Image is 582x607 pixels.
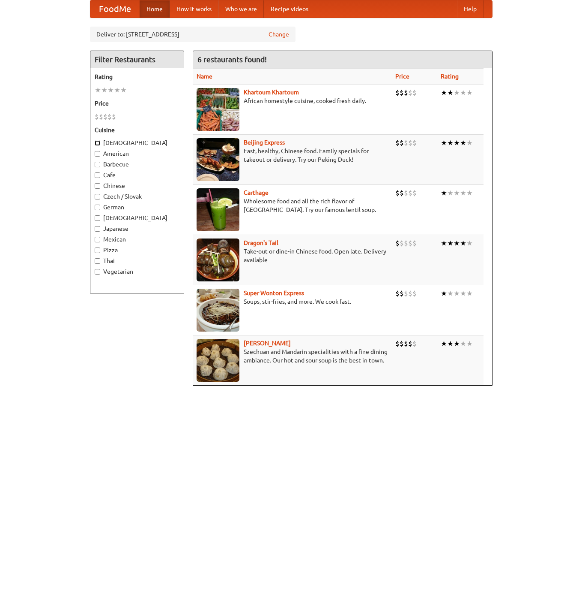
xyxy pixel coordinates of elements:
li: $ [107,112,112,121]
li: ★ [454,239,460,248]
input: Pizza [95,248,100,253]
li: ★ [460,138,466,148]
label: Thai [95,257,179,265]
a: Name [197,73,212,80]
p: Soups, stir-fries, and more. We cook fast. [197,297,388,306]
li: $ [408,239,412,248]
li: $ [395,138,400,148]
li: $ [412,88,417,97]
li: ★ [447,88,454,97]
li: ★ [447,188,454,198]
li: ★ [454,339,460,348]
li: $ [408,188,412,198]
li: $ [408,88,412,97]
li: ★ [441,88,447,97]
li: ★ [460,289,466,298]
li: ★ [101,85,107,95]
li: ★ [466,88,473,97]
a: Beijing Express [244,139,285,146]
li: ★ [454,289,460,298]
li: ★ [447,239,454,248]
li: $ [99,112,103,121]
label: Mexican [95,235,179,244]
input: Barbecue [95,162,100,167]
label: German [95,203,179,211]
h5: Cuisine [95,126,179,134]
li: $ [412,138,417,148]
li: $ [95,112,99,121]
p: Szechuan and Mandarin specialities with a fine dining ambiance. Our hot and sour soup is the best... [197,347,388,365]
a: Super Wonton Express [244,290,304,296]
p: Fast, healthy, Chinese food. Family specials for takeout or delivery. Try our Peking Duck! [197,147,388,164]
input: Chinese [95,183,100,189]
li: $ [112,112,116,121]
li: $ [404,138,408,148]
li: ★ [95,85,101,95]
img: shandong.jpg [197,339,239,382]
li: $ [395,289,400,298]
li: ★ [466,138,473,148]
b: Dragon's Tail [244,239,278,246]
p: Wholesome food and all the rich flavor of [GEOGRAPHIC_DATA]. Try our famous lentil soup. [197,197,388,214]
li: $ [408,138,412,148]
input: Vegetarian [95,269,100,275]
p: Take-out or dine-in Chinese food. Open late. Delivery available [197,247,388,264]
input: American [95,151,100,157]
li: ★ [466,188,473,198]
li: $ [103,112,107,121]
a: How it works [170,0,218,18]
label: [DEMOGRAPHIC_DATA] [95,139,179,147]
img: khartoum.jpg [197,88,239,131]
li: $ [404,88,408,97]
a: Home [140,0,170,18]
img: dragon.jpg [197,239,239,281]
label: Chinese [95,181,179,190]
li: ★ [120,85,127,95]
a: Khartoum Khartoum [244,89,299,96]
a: Rating [441,73,459,80]
input: Mexican [95,237,100,242]
li: ★ [447,289,454,298]
li: ★ [454,188,460,198]
input: Japanese [95,226,100,232]
li: $ [404,239,408,248]
li: ★ [441,239,447,248]
b: Carthage [244,189,269,196]
div: Deliver to: [STREET_ADDRESS] [90,27,295,42]
h5: Price [95,99,179,108]
a: FoodMe [90,0,140,18]
li: ★ [460,339,466,348]
li: ★ [441,289,447,298]
li: $ [400,239,404,248]
li: $ [395,88,400,97]
p: African homestyle cuisine, cooked fresh daily. [197,97,388,105]
img: superwonton.jpg [197,289,239,332]
li: $ [400,339,404,348]
li: $ [400,138,404,148]
label: Vegetarian [95,267,179,276]
label: Japanese [95,224,179,233]
a: Recipe videos [264,0,315,18]
li: $ [412,289,417,298]
label: Czech / Slovak [95,192,179,201]
input: German [95,205,100,210]
input: Cafe [95,172,100,178]
li: ★ [460,88,466,97]
li: ★ [441,339,447,348]
label: [DEMOGRAPHIC_DATA] [95,214,179,222]
li: $ [395,339,400,348]
label: Barbecue [95,160,179,169]
input: [DEMOGRAPHIC_DATA] [95,215,100,221]
li: ★ [107,85,114,95]
li: $ [400,88,404,97]
li: ★ [441,138,447,148]
li: $ [412,188,417,198]
li: ★ [447,138,454,148]
li: $ [412,339,417,348]
a: Help [457,0,484,18]
a: [PERSON_NAME] [244,340,291,347]
img: beijing.jpg [197,138,239,181]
